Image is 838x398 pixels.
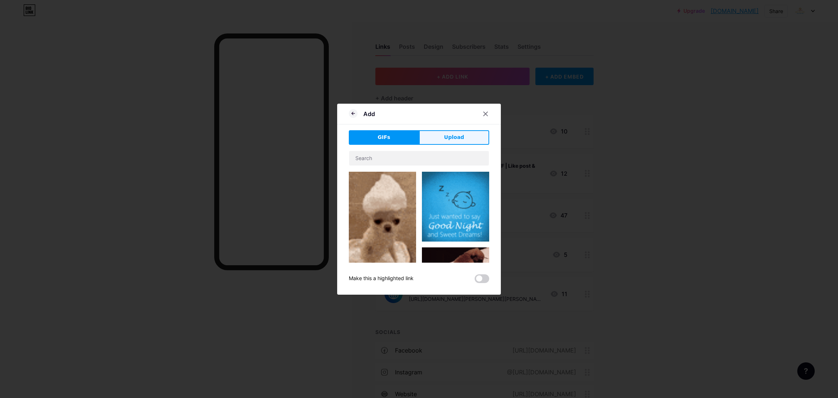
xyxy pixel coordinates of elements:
img: Gihpy [349,172,416,292]
span: Upload [444,134,464,141]
button: GIFs [349,130,419,145]
input: Search [349,151,489,166]
span: GIFs [378,134,390,141]
button: Upload [419,130,489,145]
div: Make this a highlighted link [349,274,414,283]
img: Gihpy [422,172,489,242]
img: Gihpy [422,247,489,308]
div: Add [363,110,375,118]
